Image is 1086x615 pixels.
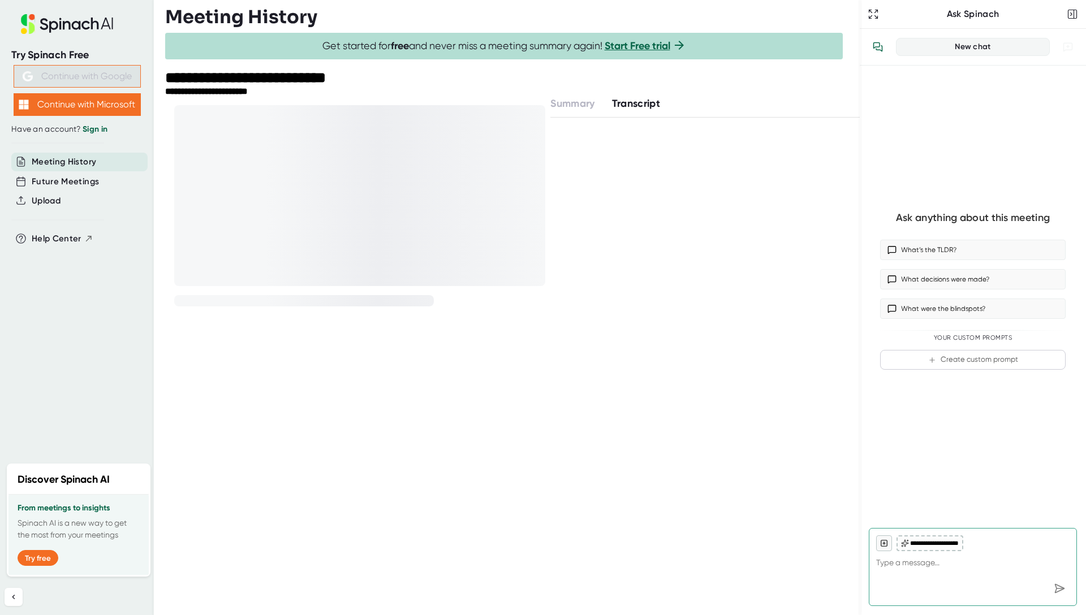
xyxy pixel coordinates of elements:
[18,504,140,513] h3: From meetings to insights
[322,40,686,53] span: Get started for and never miss a meeting summary again!
[23,71,33,81] img: Aehbyd4JwY73AAAAAElFTkSuQmCC
[14,93,141,116] button: Continue with Microsoft
[880,298,1066,319] button: What were the blindspots?
[32,194,61,207] button: Upload
[32,175,99,188] button: Future Meetings
[83,124,107,134] a: Sign in
[18,550,58,566] button: Try free
[1049,578,1070,599] div: Send message
[867,36,889,58] button: View conversation history
[1065,6,1080,22] button: Close conversation sidebar
[880,269,1066,289] button: What decisions were made?
[14,65,141,88] button: Continue with Google
[880,350,1066,370] button: Create custom prompt
[880,334,1066,342] div: Your Custom Prompts
[32,232,93,245] button: Help Center
[18,472,110,487] h2: Discover Spinach AI
[32,232,81,245] span: Help Center
[11,49,143,62] div: Try Spinach Free
[11,124,143,135] div: Have an account?
[903,42,1042,52] div: New chat
[550,96,594,111] button: Summary
[896,211,1050,224] div: Ask anything about this meeting
[605,40,670,52] a: Start Free trial
[612,96,661,111] button: Transcript
[165,6,317,28] h3: Meeting History
[865,6,881,22] button: Expand to Ask Spinach page
[32,155,96,168] button: Meeting History
[18,517,140,541] p: Spinach AI is a new way to get the most from your meetings
[880,240,1066,260] button: What’s the TLDR?
[5,588,23,606] button: Collapse sidebar
[550,97,594,110] span: Summary
[612,97,661,110] span: Transcript
[391,40,409,52] b: free
[881,8,1065,20] div: Ask Spinach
